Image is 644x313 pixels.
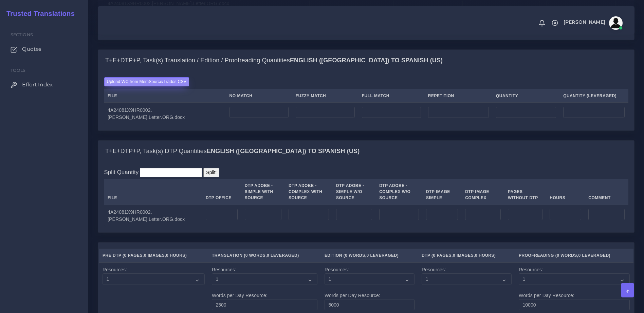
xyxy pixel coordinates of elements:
[292,89,358,103] th: Fuzzy Match
[207,148,360,154] b: English ([GEOGRAPHIC_DATA]) TO Spanish (US)
[11,32,33,37] span: Sections
[105,57,443,64] h4: T+E+DTP+P, Task(s) Translation / Edition / Proofreading Quantities
[285,179,333,205] th: DTP Adobe - Complex With Source
[166,253,185,258] span: 0 Hours
[345,253,365,258] span: 0 Words
[475,253,494,258] span: 0 Hours
[104,179,202,205] th: File
[202,179,241,205] th: DTP Office
[609,16,623,30] img: avatar
[5,42,83,56] a: Quotes
[104,168,139,176] label: Split Quantity
[144,253,165,258] span: 0 Images
[104,89,226,103] th: File
[22,45,41,53] span: Quotes
[321,249,418,263] th: Edition ( , )
[203,168,219,177] input: Split!
[515,249,633,263] th: Proofreading ( , )
[124,253,143,258] span: 0 Pages
[462,179,504,205] th: DTP Image Complex
[11,68,26,73] span: Tools
[358,89,424,103] th: Full Match
[105,148,360,155] h4: T+E+DTP+P, Task(s) DTP Quantities
[564,20,605,24] span: [PERSON_NAME]
[104,103,226,124] td: 4A24081X9HR0002.[PERSON_NAME].Letter.ORG.docx
[333,179,376,205] th: DTP Adobe - Simple W/O Source
[2,9,75,18] h2: Trusted Translations
[585,179,628,205] th: Comment
[422,179,461,205] th: DTP Image Simple
[504,179,546,205] th: Pages Without DTP
[546,179,585,205] th: Hours
[376,179,423,205] th: DTP Adobe - Complex W/O Source
[557,253,577,258] span: 0 Words
[245,253,265,258] span: 0 Words
[104,205,202,227] td: 4A24081X9HR0002.[PERSON_NAME].Letter.ORG.docx
[2,8,75,19] a: Trusted Translations
[578,253,609,258] span: 0 Leveraged
[98,162,634,232] div: T+E+DTP+P, Task(s) DTP QuantitiesEnglish ([GEOGRAPHIC_DATA]) TO Spanish (US)
[424,89,492,103] th: Repetition
[22,81,53,88] span: Effort Index
[453,253,474,258] span: 0 Images
[226,89,292,103] th: No Match
[560,16,625,30] a: [PERSON_NAME]avatar
[241,179,285,205] th: DTP Adobe - Simple With Source
[99,249,208,263] th: Pre DTP ( , , )
[418,249,515,263] th: DTP ( , , )
[5,78,83,92] a: Effort Index
[104,77,189,86] label: Upload WC from MemSource/Trados CSV
[560,89,628,103] th: Quantity (Leveraged)
[98,71,634,130] div: T+E+DTP+P, Task(s) Translation / Edition / Proofreading QuantitiesEnglish ([GEOGRAPHIC_DATA]) TO ...
[98,50,634,71] div: T+E+DTP+P, Task(s) Translation / Edition / Proofreading QuantitiesEnglish ([GEOGRAPHIC_DATA]) TO ...
[290,57,443,64] b: English ([GEOGRAPHIC_DATA]) TO Spanish (US)
[208,249,321,263] th: Translation ( , )
[433,253,452,258] span: 0 Pages
[367,253,397,258] span: 0 Leveraged
[492,89,559,103] th: Quantity
[98,141,634,162] div: T+E+DTP+P, Task(s) DTP QuantitiesEnglish ([GEOGRAPHIC_DATA]) TO Spanish (US)
[267,253,297,258] span: 0 Leveraged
